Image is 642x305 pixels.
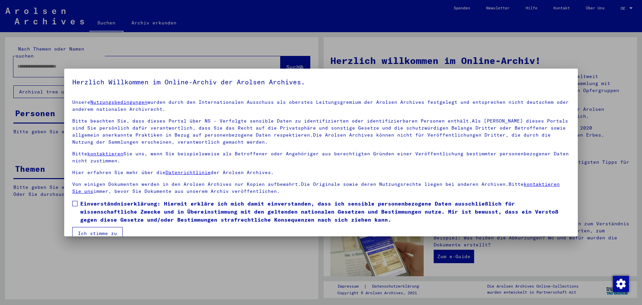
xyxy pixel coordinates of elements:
[166,169,211,175] a: Datenrichtlinie
[80,200,570,224] span: Einverständniserklärung: Hiermit erkläre ich mich damit einverstanden, dass ich sensible personen...
[72,77,570,87] h5: Herzlich Willkommen im Online-Archiv der Arolsen Archives.
[613,276,629,292] div: Zustimmung ändern
[72,227,123,240] button: Ich stimme zu
[72,181,560,194] a: kontaktieren Sie uns
[72,118,570,146] p: Bitte beachten Sie, dass dieses Portal über NS - Verfolgte sensible Daten zu identifizierten oder...
[72,169,570,176] p: Hier erfahren Sie mehr über die der Arolsen Archives.
[613,276,629,292] img: Zustimmung ändern
[72,181,570,195] p: Von einigen Dokumenten werden in den Arolsen Archives nur Kopien aufbewahrt.Die Originale sowie d...
[90,99,147,105] a: Nutzungsbedingungen
[72,150,570,164] p: Bitte Sie uns, wenn Sie beispielsweise als Betroffener oder Angehöriger aus berechtigten Gründen ...
[72,99,570,113] p: Unsere wurden durch den Internationalen Ausschuss als oberstes Leitungsgremium der Arolsen Archiv...
[87,151,123,157] a: kontaktieren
